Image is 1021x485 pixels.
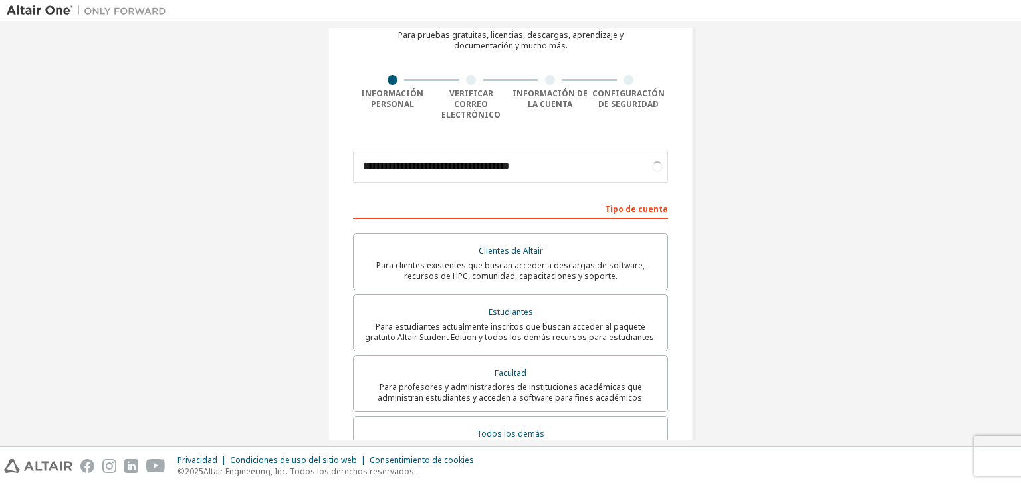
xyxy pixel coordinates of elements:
font: Información personal [361,88,423,110]
font: Todos los demás [477,428,544,439]
font: Para profesores y administradores de instituciones académicas que administran estudiantes y acced... [378,381,644,403]
font: Condiciones de uso del sitio web [230,454,357,466]
font: Tipo de cuenta [605,203,668,215]
img: facebook.svg [80,459,94,473]
img: instagram.svg [102,459,116,473]
font: Clientes de Altair [479,245,543,256]
font: Facultad [495,367,526,379]
img: Altair Uno [7,4,173,17]
font: Verificar correo electrónico [441,88,501,120]
font: Estudiantes [489,306,533,318]
img: youtube.svg [146,459,166,473]
font: Privacidad [177,454,217,466]
font: 2025 [185,466,203,477]
font: Altair Engineering, Inc. Todos los derechos reservados. [203,466,416,477]
font: Para clientes existentes que buscan acceder a descargas de software, recursos de HPC, comunidad, ... [376,260,645,282]
font: Para pruebas gratuitas, licencias, descargas, aprendizaje y [398,29,624,41]
font: Información de la cuenta [512,88,588,110]
font: © [177,466,185,477]
img: altair_logo.svg [4,459,72,473]
font: Para estudiantes actualmente inscritos que buscan acceder al paquete gratuito Altair Student Edit... [365,321,656,343]
img: linkedin.svg [124,459,138,473]
font: Configuración de seguridad [592,88,665,110]
font: Consentimiento de cookies [370,454,474,466]
font: documentación y mucho más. [454,40,568,51]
